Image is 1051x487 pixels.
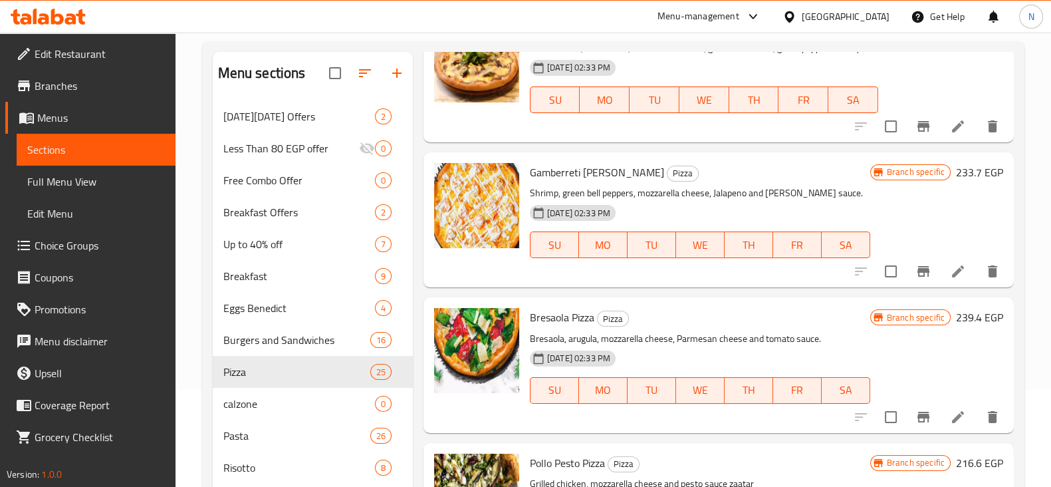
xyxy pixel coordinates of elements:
div: items [375,140,392,156]
span: MO [584,381,622,400]
span: Promotions [35,301,165,317]
div: items [370,428,392,444]
span: Gamberreti [PERSON_NAME] [530,162,664,182]
span: Sections [27,142,165,158]
a: Grocery Checklist [5,421,175,453]
span: Pizza [223,364,370,380]
div: Pizza [608,456,640,472]
img: Piccata Carne [434,17,519,102]
div: items [375,268,392,284]
span: Risotto [223,460,375,476]
div: Pizza25 [213,356,413,388]
span: calzone [223,396,375,412]
div: Less Than 80 EGP offer0 [213,132,413,164]
span: SA [827,236,865,255]
button: SU [530,86,580,113]
span: WE [681,381,719,400]
a: Coverage Report [5,389,175,421]
div: items [375,396,392,412]
span: MO [585,90,624,110]
span: [DATE] 02:33 PM [542,61,616,74]
div: calzone0 [213,388,413,420]
button: FR [773,377,822,404]
span: 2 [376,206,391,219]
h6: 239.4 EGP [956,308,1003,327]
span: Eggs Benedict [223,300,375,316]
a: Edit menu item [950,118,966,134]
p: Brown sauce, mushroom, mozzarella cheese, grilled meat fillet, green pepper and thyme [530,40,878,57]
span: Menus [37,110,165,126]
button: delete [977,401,1008,433]
p: Shrimp, green bell peppers, mozzarella cheese, Jalapeno and [PERSON_NAME] sauce. [530,185,870,202]
span: Free Combo Offer [223,172,375,188]
div: items [375,204,392,220]
span: Coupons [35,269,165,285]
span: FR [778,236,816,255]
a: Upsell [5,357,175,389]
span: TU [635,90,674,110]
span: Branch specific [881,456,950,469]
span: SA [827,381,865,400]
span: TH [730,381,768,400]
button: SU [530,232,579,258]
span: FR [784,90,823,110]
span: Bresaola Pizza [530,307,594,327]
button: TH [729,86,779,113]
h6: 233.7 EGP [956,163,1003,182]
span: Burgers and Sandwiches [223,332,370,348]
a: Coupons [5,261,175,293]
img: Gamberreti Alfredo Pizza [434,163,519,248]
span: 0 [376,142,391,155]
button: Branch-specific-item [907,255,939,287]
span: SU [536,90,575,110]
div: Burgers and Sandwiches16 [213,324,413,356]
button: delete [977,110,1008,142]
span: Pasta [223,428,370,444]
span: Select to update [877,257,905,285]
span: Select to update [877,112,905,140]
div: Up to 40% off7 [213,228,413,260]
span: MO [584,236,622,255]
button: delete [977,255,1008,287]
div: Breakfast9 [213,260,413,292]
div: Menu-management [657,9,739,25]
button: WE [679,86,729,113]
span: Select to update [877,403,905,431]
div: Pizza [667,166,699,182]
span: 26 [371,430,391,442]
span: Edit Menu [27,206,165,222]
span: 0 [376,398,391,410]
span: Grocery Checklist [35,429,165,445]
button: SU [530,377,579,404]
span: TH [730,236,768,255]
span: 1.0.0 [41,466,62,483]
a: Edit menu item [950,263,966,279]
div: Pasta26 [213,420,413,452]
span: Edit Restaurant [35,46,165,62]
a: Edit menu item [950,409,966,425]
div: items [375,172,392,188]
button: TH [725,377,773,404]
span: FR [778,381,816,400]
span: Up to 40% off [223,236,375,252]
div: [GEOGRAPHIC_DATA] [802,9,889,24]
span: [DATE] 02:33 PM [542,207,616,220]
span: 4 [376,302,391,315]
span: TU [633,381,671,400]
div: items [375,460,392,476]
h6: 216.6 EGP [956,454,1003,472]
div: Breakfast Offers2 [213,196,413,228]
div: Black Friday Offers [223,108,375,124]
span: Full Menu View [27,174,165,190]
a: Promotions [5,293,175,325]
span: 2 [376,110,391,123]
button: SA [822,377,870,404]
span: Breakfast Offers [223,204,375,220]
a: Choice Groups [5,230,175,261]
a: Edit Restaurant [5,38,175,70]
button: MO [579,377,628,404]
span: Upsell [35,365,165,381]
p: Bresaola, arugula, mozzarella cheese, Parmesan cheese and tomato sauce. [530,331,870,347]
